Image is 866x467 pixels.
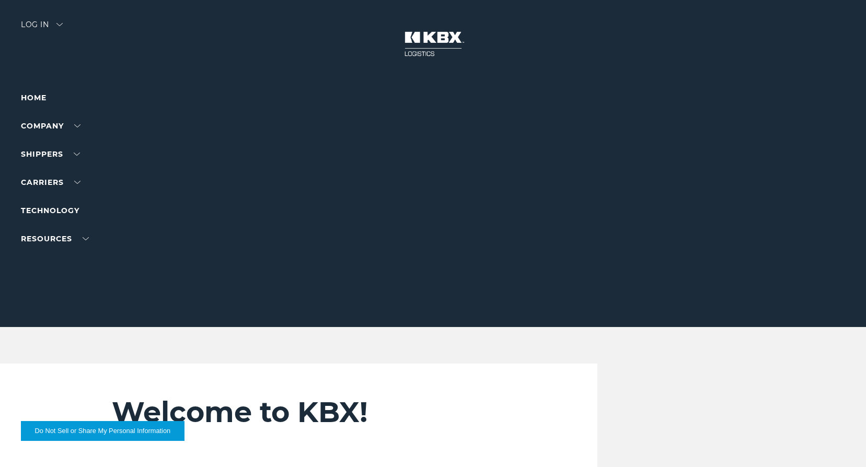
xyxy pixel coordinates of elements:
button: Do Not Sell or Share My Personal Information [21,421,184,441]
a: Company [21,121,80,131]
a: SHIPPERS [21,149,80,159]
img: kbx logo [394,21,472,67]
a: Carriers [21,178,80,187]
div: Log in [21,21,63,36]
img: arrow [56,23,63,26]
h2: Welcome to KBX! [112,395,502,429]
a: Technology [21,206,79,215]
a: RESOURCES [21,234,89,243]
a: Home [21,93,47,102]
